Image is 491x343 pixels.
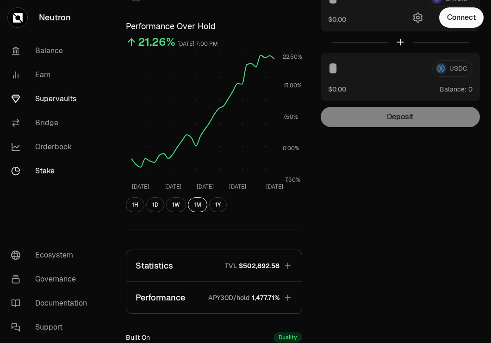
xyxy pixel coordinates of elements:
tspan: [DATE] [164,183,181,190]
a: Governance [4,267,100,291]
p: TVL [225,261,237,270]
tspan: 22.50% [283,53,302,61]
span: $502,892.58 [239,261,280,270]
a: Ecosystem [4,243,100,267]
p: APY30D/hold [208,293,250,302]
a: Supervaults [4,87,100,111]
a: Earn [4,63,100,87]
button: 1M [188,197,207,212]
tspan: [DATE] [132,183,149,190]
span: Balance: [440,85,466,94]
a: Support [4,315,100,339]
span: 1,477.71% [252,293,280,302]
div: 21.26% [138,35,175,49]
button: $0.00 [328,84,346,94]
div: Built On [126,333,150,342]
button: $0.00 [328,14,346,24]
button: Connect [439,7,484,28]
a: Balance [4,39,100,63]
button: 1H [126,197,144,212]
a: Documentation [4,291,100,315]
tspan: [DATE] [197,183,214,190]
a: Bridge [4,111,100,135]
button: PerformanceAPY30D/hold1,477.71% [126,282,302,313]
button: 1D [146,197,164,212]
p: Performance [136,291,185,304]
a: Stake [4,159,100,183]
p: Statistics [136,259,173,272]
div: [DATE] 7:00 PM [177,39,218,49]
tspan: [DATE] [266,183,283,190]
tspan: 7.50% [283,113,298,121]
button: StatisticsTVL$502,892.58 [126,250,302,282]
a: Orderbook [4,135,100,159]
tspan: -7.50% [283,176,300,184]
tspan: [DATE] [229,183,246,190]
button: 1W [166,197,186,212]
h3: Performance Over Hold [126,20,302,33]
tspan: 0.00% [283,145,299,152]
button: 1Y [209,197,227,212]
tspan: 15.00% [283,82,302,89]
div: Duality [273,332,302,343]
